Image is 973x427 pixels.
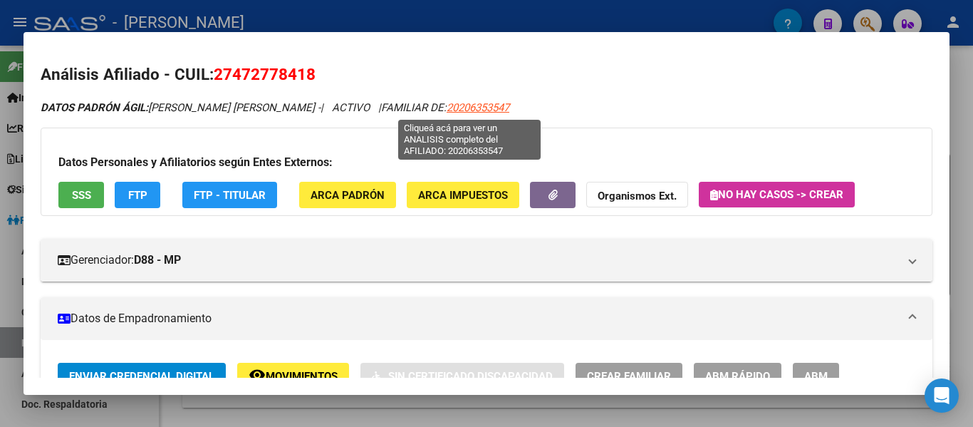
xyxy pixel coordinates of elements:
button: FTP [115,182,160,208]
strong: D88 - MP [134,252,181,269]
button: FTP - Titular [182,182,277,208]
strong: DATOS PADRÓN ÁGIL: [41,101,148,114]
span: ARCA Impuestos [418,189,508,202]
span: [PERSON_NAME] [PERSON_NAME] - [41,101,321,114]
button: SSS [58,182,104,208]
mat-icon: remove_red_eye [249,366,266,384]
span: ABM [804,370,828,383]
button: ARCA Impuestos [407,182,519,208]
h3: Datos Personales y Afiliatorios según Entes Externos: [58,154,915,171]
span: FAMILIAR DE: [381,101,509,114]
button: Crear Familiar [576,363,682,389]
i: | ACTIVO | [41,101,509,114]
button: ARCA Padrón [299,182,396,208]
mat-panel-title: Gerenciador: [58,252,898,269]
button: ABM [793,363,839,389]
button: Organismos Ext. [586,182,688,208]
h2: Análisis Afiliado - CUIL: [41,63,932,87]
span: FTP - Titular [194,189,266,202]
strong: Organismos Ext. [598,190,677,202]
span: Enviar Credencial Digital [69,370,214,383]
span: Crear Familiar [587,370,671,383]
span: SSS [72,189,91,202]
span: No hay casos -> Crear [710,188,843,201]
span: 27472778418 [214,65,316,83]
span: ARCA Padrón [311,189,385,202]
button: No hay casos -> Crear [699,182,855,207]
mat-expansion-panel-header: Gerenciador:D88 - MP [41,239,932,282]
div: Open Intercom Messenger [925,379,959,413]
span: FTP [128,189,147,202]
span: 20206353547 [447,101,509,114]
button: ABM Rápido [694,363,781,389]
span: ABM Rápido [705,370,770,383]
button: Enviar Credencial Digital [58,363,226,389]
button: Sin Certificado Discapacidad [360,363,564,389]
span: Movimientos [266,370,338,383]
mat-expansion-panel-header: Datos de Empadronamiento [41,297,932,340]
button: Movimientos [237,363,349,389]
span: Sin Certificado Discapacidad [388,370,553,383]
mat-panel-title: Datos de Empadronamiento [58,310,898,327]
